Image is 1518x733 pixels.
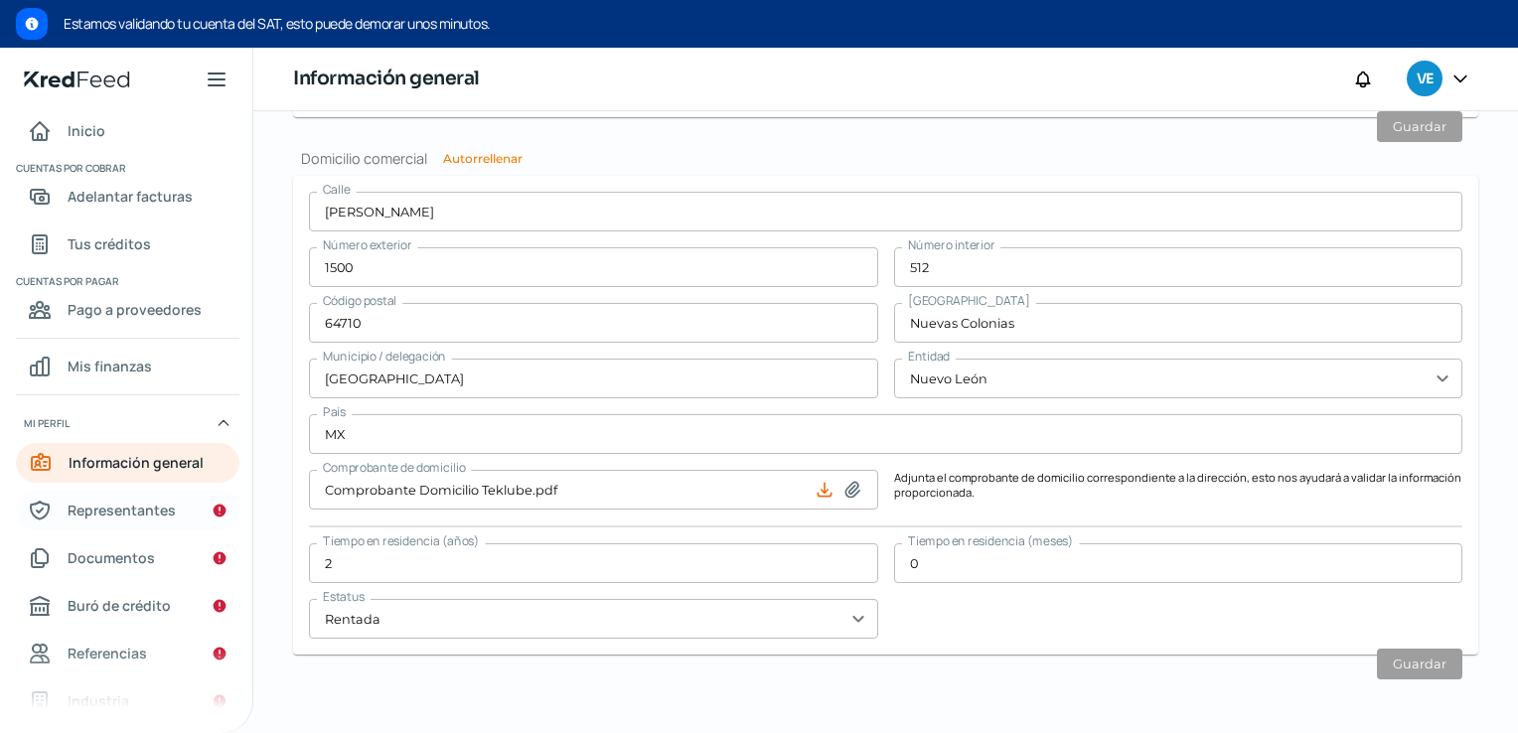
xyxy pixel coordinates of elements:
[16,224,239,264] a: Tus créditos
[68,498,176,522] span: Representantes
[16,111,239,151] a: Inicio
[1417,68,1433,91] span: VE
[323,348,446,365] span: Municipio / delegación
[323,532,480,549] span: Tiempo en residencia (años)
[16,159,236,177] span: Cuentas por cobrar
[293,149,1478,168] h2: Domicilio comercial
[16,347,239,386] a: Mis finanzas
[323,403,346,420] span: País
[16,290,239,330] a: Pago a proveedores
[16,634,239,673] a: Referencias
[68,593,171,618] span: Buró de crédito
[68,297,202,322] span: Pago a proveedores
[323,588,365,605] span: Estatus
[68,184,193,209] span: Adelantar facturas
[16,177,239,217] a: Adelantar facturas
[69,450,204,475] span: Información general
[68,545,155,570] span: Documentos
[68,118,105,143] span: Inicio
[908,236,994,253] span: Número interior
[16,443,239,483] a: Información general
[64,12,1502,36] span: Estamos validando tu cuenta del SAT, esto puede demorar unos minutos.
[323,292,396,309] span: Código postal
[323,459,465,476] span: Comprobante de domicilio
[68,354,152,378] span: Mis finanzas
[16,491,239,530] a: Representantes
[1377,649,1462,679] button: Guardar
[908,348,950,365] span: Entidad
[16,272,236,290] span: Cuentas por pagar
[323,181,351,198] span: Calle
[16,586,239,626] a: Buró de crédito
[68,641,147,665] span: Referencias
[323,236,411,253] span: Número exterior
[68,231,151,256] span: Tus créditos
[68,688,129,713] span: Industria
[16,681,239,721] a: Industria
[24,414,70,432] span: Mi perfil
[894,470,1463,510] p: Adjunta el comprobante de domicilio correspondiente a la dirección, esto nos ayudará a validar la...
[443,153,523,165] button: Autorrellenar
[908,532,1074,549] span: Tiempo en residencia (meses)
[16,538,239,578] a: Documentos
[1377,111,1462,142] button: Guardar
[293,65,480,93] h1: Información general
[908,292,1030,309] span: [GEOGRAPHIC_DATA]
